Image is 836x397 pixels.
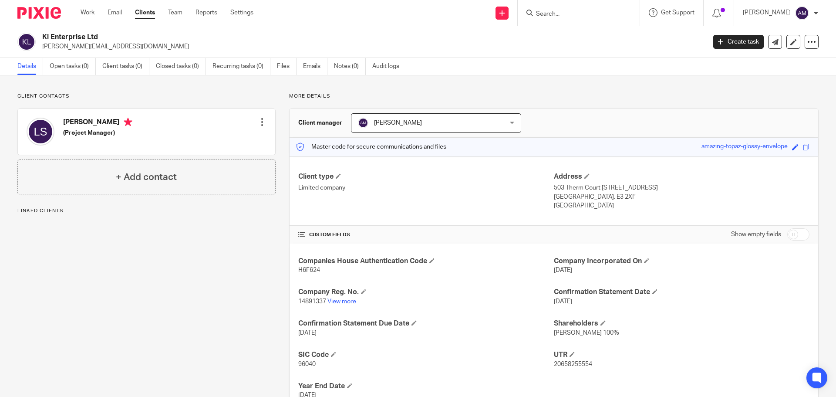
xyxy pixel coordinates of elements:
span: [DATE] [298,330,317,336]
label: Show empty fields [731,230,781,239]
h3: Client manager [298,119,342,127]
span: [PERSON_NAME] 100% [554,330,619,336]
p: [GEOGRAPHIC_DATA], E3 2XF [554,193,809,201]
span: [DATE] [554,299,572,305]
a: Settings [230,8,253,17]
i: Primary [124,118,132,126]
img: svg%3E [27,118,54,146]
input: Search [535,10,614,18]
a: Emails [303,58,327,75]
div: amazing-topaz-glossy-envelope [701,142,788,152]
h4: Confirmation Statement Due Date [298,319,554,328]
a: View more [327,299,356,305]
p: 503 Therm Court [STREET_ADDRESS] [554,183,809,192]
h4: Company Reg. No. [298,288,554,297]
img: svg%3E [795,6,809,20]
h4: Client type [298,172,554,181]
a: Details [17,58,43,75]
h4: Company Incorporated On [554,257,809,266]
span: 96040 [298,361,316,367]
a: Recurring tasks (0) [212,58,270,75]
h2: Kl Enterprise Ltd [42,33,569,42]
a: Create task [713,35,764,49]
p: More details [289,93,819,100]
h4: Confirmation Statement Date [554,288,809,297]
p: Master code for secure communications and files [296,143,446,151]
h4: Companies House Authentication Code [298,257,554,266]
h4: CUSTOM FIELDS [298,231,554,238]
span: [DATE] [554,267,572,273]
a: Email [108,8,122,17]
span: 14891337 [298,299,326,305]
p: Client contacts [17,93,276,100]
h5: (Project Manager) [63,129,132,137]
a: Clients [135,8,155,17]
span: 20658255554 [554,361,592,367]
p: [PERSON_NAME] [743,8,791,17]
img: svg%3E [358,118,368,128]
a: Team [168,8,182,17]
h4: SIC Code [298,350,554,360]
a: Reports [196,8,217,17]
a: Closed tasks (0) [156,58,206,75]
span: [PERSON_NAME] [374,120,422,126]
a: Notes (0) [334,58,366,75]
p: [GEOGRAPHIC_DATA] [554,201,809,210]
h4: Shareholders [554,319,809,328]
a: Work [81,8,94,17]
h4: [PERSON_NAME] [63,118,132,129]
p: Linked clients [17,207,276,214]
h4: Year End Date [298,382,554,391]
a: Client tasks (0) [102,58,149,75]
a: Open tasks (0) [50,58,96,75]
img: svg%3E [17,33,36,51]
img: Pixie [17,7,61,19]
a: Files [277,58,297,75]
h4: UTR [554,350,809,360]
p: [PERSON_NAME][EMAIL_ADDRESS][DOMAIN_NAME] [42,42,700,51]
a: Audit logs [372,58,406,75]
span: Get Support [661,10,694,16]
p: Limited company [298,183,554,192]
span: H6F624 [298,267,320,273]
h4: + Add contact [116,170,177,184]
h4: Address [554,172,809,181]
